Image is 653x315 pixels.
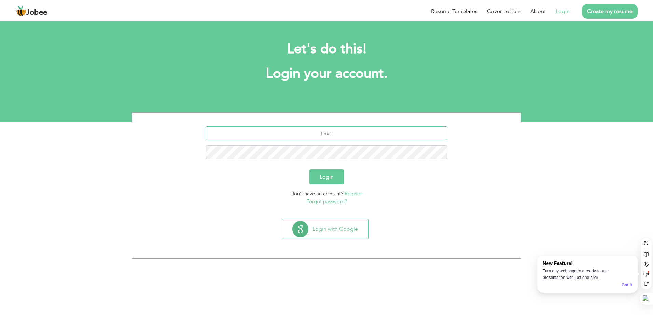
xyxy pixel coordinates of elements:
[142,65,511,82] h1: Login your account.
[309,169,344,184] button: Login
[282,219,368,239] button: Login with Google
[431,7,477,15] a: Resume Templates
[206,126,448,140] input: Email
[142,40,511,58] h2: Let's do this!
[26,9,47,16] span: Jobee
[345,190,363,197] a: Register
[290,190,343,197] span: Don't have an account?
[556,7,570,15] a: Login
[582,4,638,19] a: Create my resume
[15,6,47,17] a: Jobee
[15,6,26,17] img: jobee.io
[487,7,521,15] a: Cover Letters
[306,198,347,205] a: Forgot password?
[530,7,546,15] a: About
